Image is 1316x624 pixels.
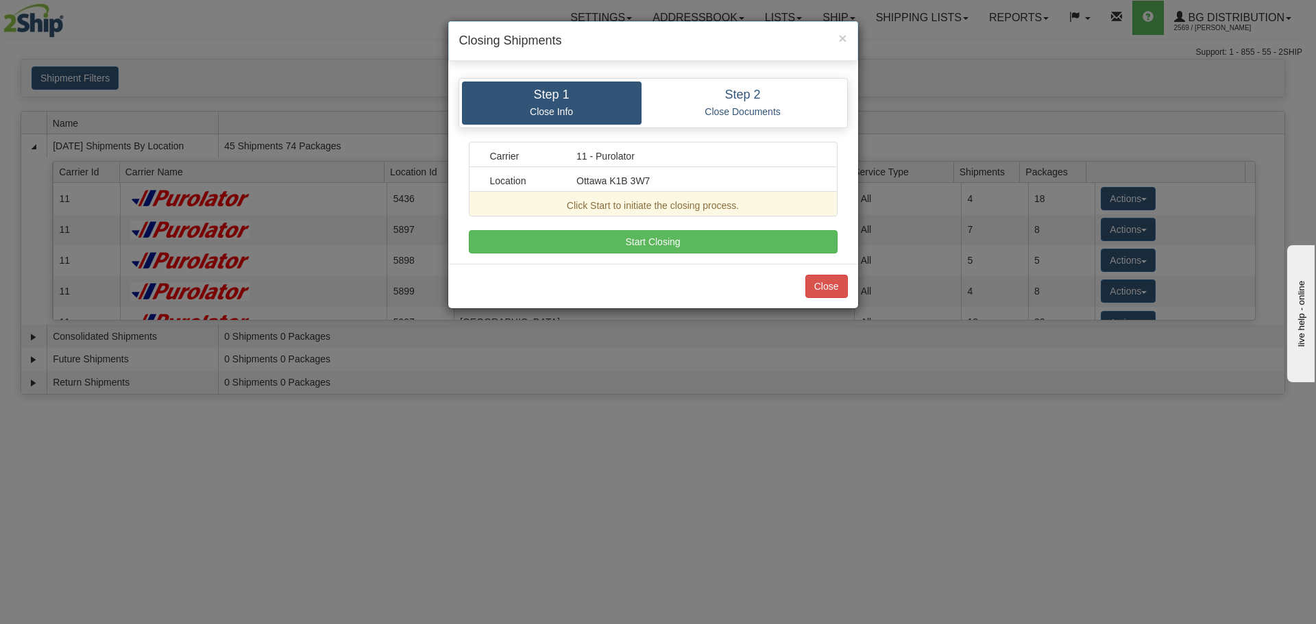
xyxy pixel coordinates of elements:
iframe: chat widget [1284,242,1315,382]
p: Close Info [472,105,631,118]
span: × [838,30,846,46]
div: 11 - Purolator [566,149,827,163]
button: Close [838,31,846,45]
h4: Step 1 [472,88,631,102]
div: Carrier [480,149,567,163]
div: Location [480,174,567,188]
a: Step 2 Close Documents [642,82,844,125]
h4: Step 2 [652,88,834,102]
button: Start Closing [469,230,838,253]
button: Close [805,275,848,298]
a: Step 1 Close Info [462,82,642,125]
div: live help - online [10,12,127,22]
div: Click Start to initiate the closing process. [480,199,827,212]
div: Ottawa K1B 3W7 [566,174,827,188]
h4: Closing Shipments [459,32,847,50]
p: Close Documents [652,105,834,118]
